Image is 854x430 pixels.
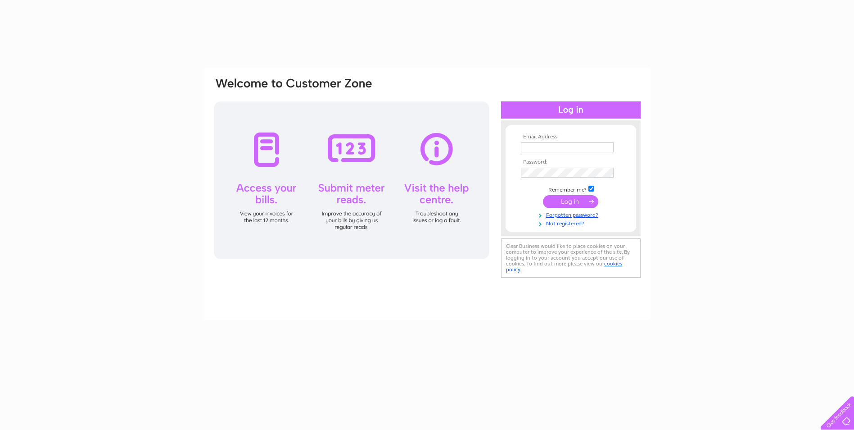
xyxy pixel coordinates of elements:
[521,210,623,219] a: Forgotten password?
[543,195,598,208] input: Submit
[519,184,623,193] td: Remember me?
[506,261,622,273] a: cookies policy
[519,134,623,140] th: Email Address:
[501,238,641,278] div: Clear Business would like to place cookies on your computer to improve your experience of the sit...
[521,219,623,227] a: Not registered?
[519,159,623,165] th: Password:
